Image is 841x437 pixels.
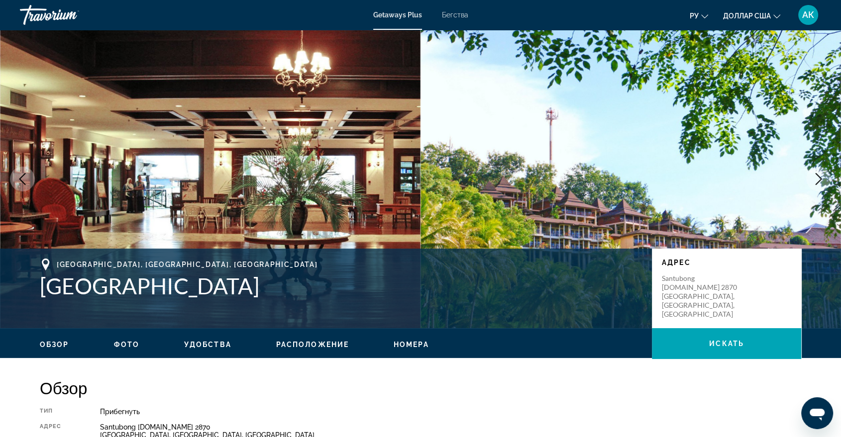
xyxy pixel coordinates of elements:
button: Меню пользователя [795,4,821,25]
span: Расположение [276,341,349,349]
button: искать [652,328,801,359]
div: Тип [40,408,75,416]
font: ру [690,12,699,20]
a: Бегства [442,11,468,19]
p: Santubong [DOMAIN_NAME] 2870 [GEOGRAPHIC_DATA], [GEOGRAPHIC_DATA], [GEOGRAPHIC_DATA] [662,274,741,319]
span: искать [709,340,744,348]
button: Удобства [184,340,231,349]
button: Расположение [276,340,349,349]
h2: Обзор [40,378,801,398]
span: Обзор [40,341,69,349]
p: Адрес [662,259,791,266]
button: Фото [114,340,139,349]
button: Обзор [40,340,69,349]
a: Травориум [20,2,119,28]
button: Next image [806,167,831,191]
button: Номера [394,340,429,349]
button: Previous image [10,167,35,191]
font: доллар США [723,12,771,20]
font: АК [802,9,814,20]
span: [GEOGRAPHIC_DATA], [GEOGRAPHIC_DATA], [GEOGRAPHIC_DATA] [57,261,317,268]
button: Изменить язык [690,8,708,23]
iframe: Кнопка запуска окна обмена сообщениями [801,397,833,429]
span: Номера [394,341,429,349]
div: Прибегнуть [100,408,801,416]
a: Getaways Plus [373,11,422,19]
button: Изменить валюту [723,8,780,23]
span: Удобства [184,341,231,349]
h1: [GEOGRAPHIC_DATA] [40,273,642,299]
span: Фото [114,341,139,349]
